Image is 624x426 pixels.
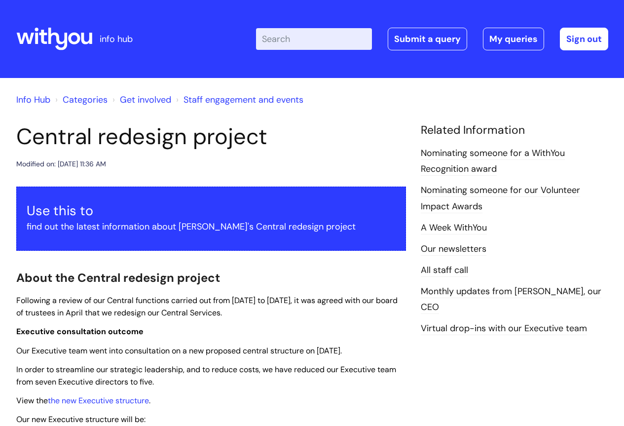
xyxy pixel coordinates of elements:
[256,28,608,50] div: | -
[16,395,150,406] span: View the .
[421,285,601,314] a: Monthly updates from [PERSON_NAME], our CEO
[48,395,149,406] a: the new Executive structure
[421,322,587,335] a: Virtual drop-ins with our Executive team
[256,28,372,50] input: Search
[53,92,108,108] li: Solution home
[110,92,171,108] li: Get involved
[16,346,342,356] span: Our Executive team went into consultation on a new proposed central structure on [DATE].
[16,270,220,285] span: About the Central redesign project
[16,364,396,387] span: In order to streamline our strategic leadership, and to reduce costs, we have reduced our Executi...
[184,94,303,106] a: Staff engagement and events
[174,92,303,108] li: Staff engagement and events
[421,222,487,234] a: A Week WithYou
[16,414,146,425] span: Our new Executive structure will be:
[100,31,133,47] p: info hub
[16,326,144,337] span: Executive consultation outcome
[16,123,406,150] h1: Central redesign project
[421,243,486,256] a: Our newsletters
[16,94,50,106] a: Info Hub
[120,94,171,106] a: Get involved
[16,295,398,318] span: Following a review of our Central functions carried out from [DATE] to [DATE], it was agreed with...
[63,94,108,106] a: Categories
[27,219,396,234] p: find out the latest information about [PERSON_NAME]'s Central redesign project
[421,123,608,137] h4: Related Information
[560,28,608,50] a: Sign out
[421,147,565,176] a: Nominating someone for a WithYou Recognition award
[16,158,106,170] div: Modified on: [DATE] 11:36 AM
[421,264,468,277] a: All staff call
[388,28,467,50] a: Submit a query
[27,203,396,219] h3: Use this to
[483,28,544,50] a: My queries
[421,184,580,213] a: Nominating someone for our Volunteer Impact Awards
